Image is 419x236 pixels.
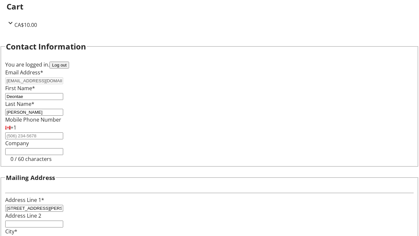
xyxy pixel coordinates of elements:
[5,140,29,147] label: Company
[49,62,69,69] button: Log out
[6,173,55,182] h3: Mailing Address
[5,196,44,204] label: Address Line 1*
[5,61,414,69] div: You are logged in.
[5,228,17,235] label: City*
[10,155,52,163] tr-character-limit: 0 / 60 characters
[7,1,412,12] h2: Cart
[5,85,35,92] label: First Name*
[5,205,63,212] input: Address
[6,41,86,52] h2: Contact Information
[14,21,37,29] span: CA$10.00
[5,116,61,123] label: Mobile Phone Number
[5,69,43,76] label: Email Address*
[5,212,41,219] label: Address Line 2
[5,100,34,108] label: Last Name*
[5,132,63,139] input: (506) 234-5678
